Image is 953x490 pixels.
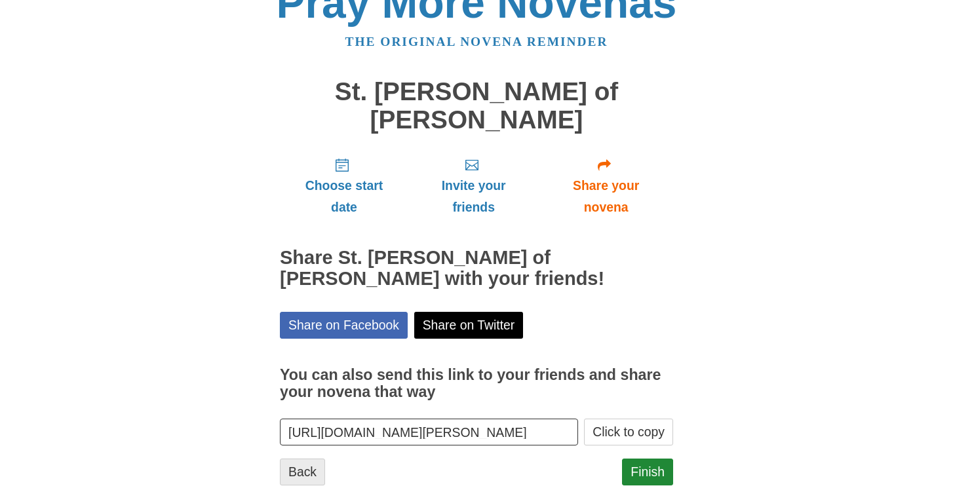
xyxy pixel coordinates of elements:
[280,248,673,290] h2: Share St. [PERSON_NAME] of [PERSON_NAME] with your friends!
[280,147,408,225] a: Choose start date
[622,459,673,485] a: Finish
[280,78,673,134] h1: St. [PERSON_NAME] of [PERSON_NAME]
[280,312,408,339] a: Share on Facebook
[345,35,608,48] a: The original novena reminder
[280,459,325,485] a: Back
[280,367,673,400] h3: You can also send this link to your friends and share your novena that way
[421,175,526,218] span: Invite your friends
[552,175,660,218] span: Share your novena
[408,147,539,225] a: Invite your friends
[414,312,524,339] a: Share on Twitter
[293,175,395,218] span: Choose start date
[539,147,673,225] a: Share your novena
[584,419,673,445] button: Click to copy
